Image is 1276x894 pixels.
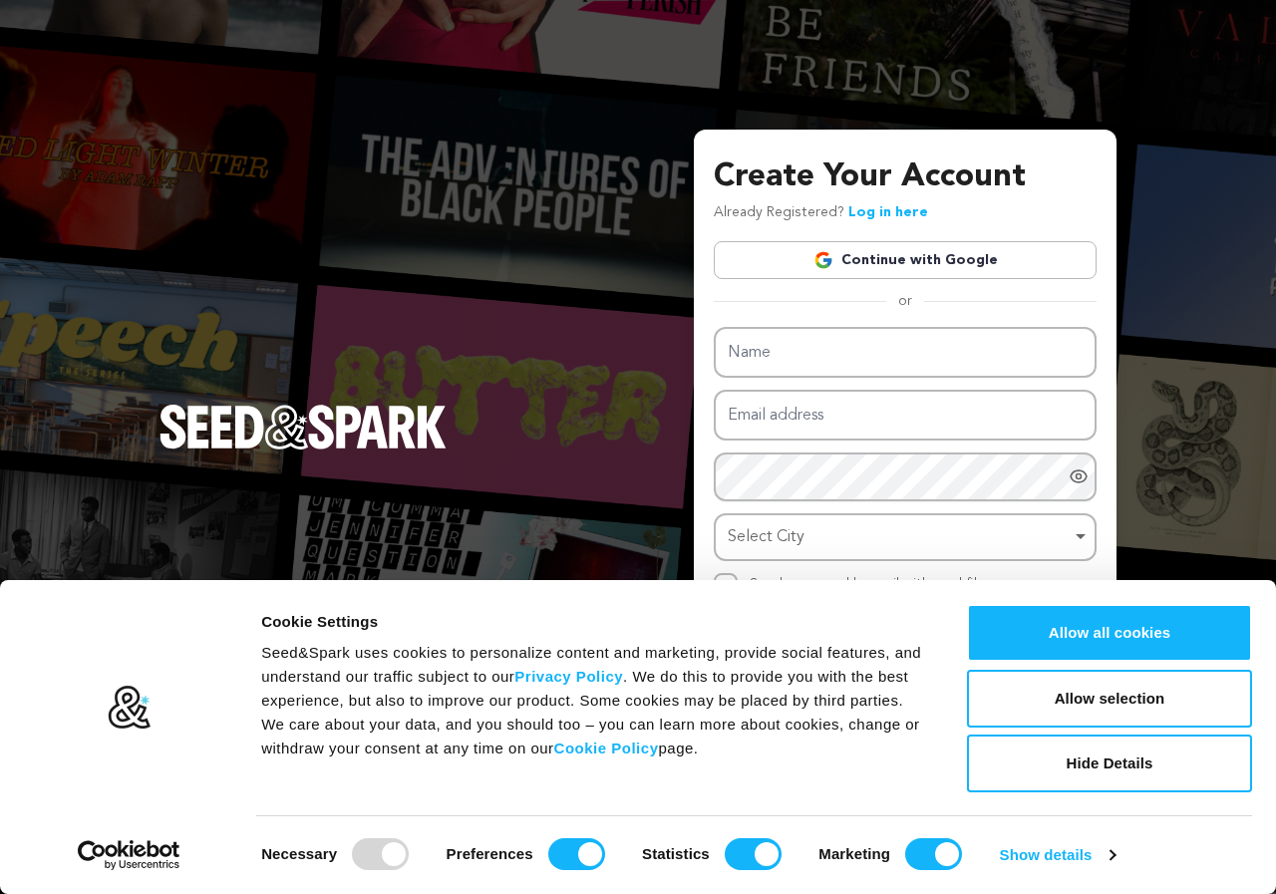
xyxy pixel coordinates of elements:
a: Seed&Spark Homepage [159,405,447,488]
a: Usercentrics Cookiebot - opens in a new window [42,840,216,870]
strong: Preferences [447,845,533,862]
legend: Consent Selection [260,830,261,831]
a: Continue with Google [714,241,1097,279]
strong: Necessary [261,845,337,862]
span: or [886,291,924,311]
div: Select City [728,523,1071,552]
div: Seed&Spark uses cookies to personalize content and marketing, provide social features, and unders... [261,641,922,760]
label: Send me a weekly email with cool film news [750,577,1025,591]
h3: Create Your Account [714,153,1097,201]
button: Hide Details [967,735,1252,792]
img: Seed&Spark Logo [159,405,447,448]
a: Show password as plain text. Warning: this will display your password on the screen. [1069,466,1089,486]
a: Show details [1000,840,1116,870]
a: Cookie Policy [554,740,659,756]
p: Already Registered? [714,201,928,225]
a: Privacy Policy [514,668,623,685]
a: Log in here [848,205,928,219]
strong: Statistics [642,845,710,862]
img: Google logo [813,250,833,270]
strong: Marketing [818,845,890,862]
img: logo [107,685,152,731]
button: Allow all cookies [967,604,1252,662]
input: Email address [714,390,1097,441]
input: Name [714,327,1097,378]
div: Cookie Settings [261,610,922,634]
button: Allow selection [967,670,1252,728]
